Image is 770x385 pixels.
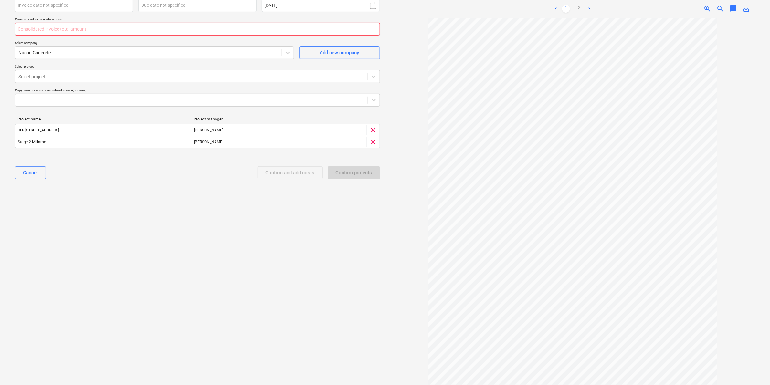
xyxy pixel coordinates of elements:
span: zoom_in [703,5,711,13]
p: Select company [15,41,294,46]
div: Project manager [194,117,364,121]
div: Stage 2 Millaroo [18,140,46,144]
input: Consolidated invoice total amount [15,23,380,36]
span: clear [370,138,377,146]
div: [PERSON_NAME] [191,125,367,135]
span: zoom_out [716,5,724,13]
div: Add new company [320,48,359,57]
a: Page 2 [575,5,583,13]
a: Page 1 is your current page [562,5,570,13]
div: SLR [STREET_ADDRESS] [18,128,59,132]
button: Cancel [15,166,46,179]
p: Select project [15,64,380,70]
a: Next page [585,5,593,13]
span: clear [370,126,377,134]
span: chat [729,5,737,13]
a: Previous page [552,5,560,13]
button: Add new company [299,46,380,59]
div: Cancel [23,169,38,177]
div: [PERSON_NAME] [191,137,367,147]
p: Consolidated invoice total amount [15,17,380,23]
span: save_alt [742,5,750,13]
div: Copy from previous consolidated invoice (optional) [15,88,380,92]
div: Project name [17,117,188,121]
